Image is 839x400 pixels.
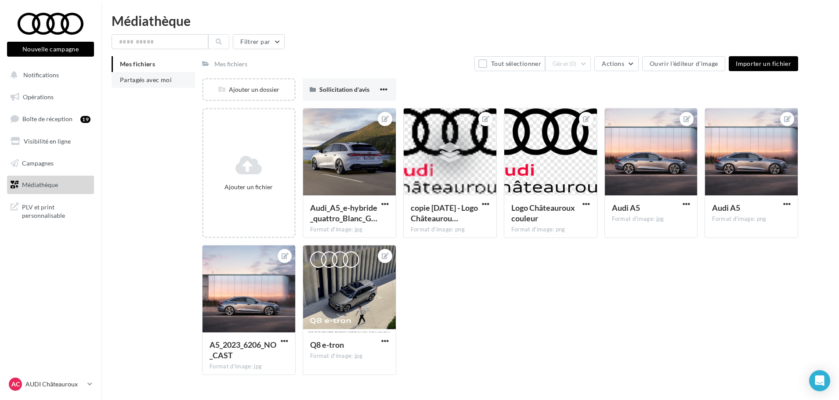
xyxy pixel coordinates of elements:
div: Format d'image: jpg [310,226,389,234]
span: copie 15-05-2025 - Logo Châteauroux couleur [411,203,478,223]
div: Open Intercom Messenger [809,370,830,391]
button: Actions [594,56,638,71]
button: Filtrer par [233,34,285,49]
div: Ajouter un fichier [207,183,291,191]
span: Audi_A5_e-hybride_quattro_Blanc_Glacier (2) [310,203,377,223]
div: Format d'image: png [712,215,791,223]
span: Mes fichiers [120,60,155,68]
span: Sollicitation d'avis [319,86,369,93]
span: Q8 e-tron [310,340,344,350]
span: Logo Châteauroux couleur [511,203,575,223]
span: Actions [602,60,624,67]
span: A5_2023_6206_NO_CAST [210,340,276,360]
span: Notifications [23,71,59,79]
div: 19 [80,116,90,123]
button: Ouvrir l'éditeur d'image [642,56,725,71]
a: Visibilité en ligne [5,132,96,151]
a: PLV et print personnalisable [5,198,96,223]
a: Médiathèque [5,176,96,194]
span: Partagés avec moi [120,76,172,83]
span: PLV et print personnalisable [22,201,90,220]
button: Gérer(0) [545,56,591,71]
div: Mes fichiers [214,60,247,68]
span: AC [11,380,20,389]
span: (0) [569,60,577,67]
span: Campagnes [22,159,54,166]
span: Boîte de réception [22,115,72,123]
div: Ajouter un dossier [203,85,294,94]
div: Format d'image: png [511,226,590,234]
span: Opérations [23,93,54,101]
span: Audi A5 [712,203,740,213]
span: Médiathèque [22,181,58,188]
div: Format d'image: png [411,226,489,234]
button: Importer un fichier [729,56,798,71]
button: Notifications [5,66,92,84]
button: Nouvelle campagne [7,42,94,57]
div: Format d'image: jpg [310,352,389,360]
span: Visibilité en ligne [24,137,71,145]
a: Boîte de réception19 [5,109,96,128]
a: AC AUDI Châteauroux [7,376,94,393]
div: Médiathèque [112,14,828,27]
span: Audi A5 [612,203,640,213]
button: Tout sélectionner [474,56,545,71]
p: AUDI Châteauroux [25,380,84,389]
div: Format d'image: jpg [210,363,288,371]
a: Campagnes [5,154,96,173]
span: Importer un fichier [736,60,791,67]
a: Opérations [5,88,96,106]
div: Format d'image: jpg [612,215,691,223]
